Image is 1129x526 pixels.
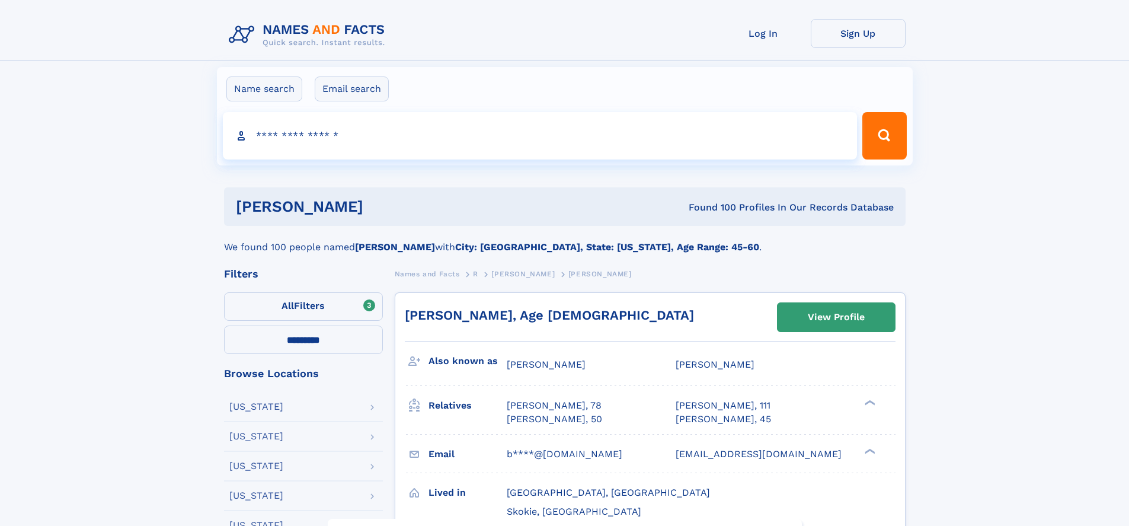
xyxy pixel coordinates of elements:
[224,226,906,254] div: We found 100 people named with .
[473,270,478,278] span: R
[676,448,842,460] span: [EMAIL_ADDRESS][DOMAIN_NAME]
[507,359,586,370] span: [PERSON_NAME]
[428,396,507,416] h3: Relatives
[808,304,865,331] div: View Profile
[676,359,754,370] span: [PERSON_NAME]
[526,201,894,214] div: Found 100 Profiles In Our Records Database
[568,270,632,278] span: [PERSON_NAME]
[405,308,694,323] a: [PERSON_NAME], Age [DEMOGRAPHIC_DATA]
[862,112,906,160] button: Search Button
[811,19,906,48] a: Sign Up
[507,487,710,498] span: [GEOGRAPHIC_DATA], [GEOGRAPHIC_DATA]
[224,269,383,279] div: Filters
[676,413,771,426] a: [PERSON_NAME], 45
[676,399,770,412] a: [PERSON_NAME], 111
[862,399,876,407] div: ❯
[862,447,876,455] div: ❯
[223,112,858,160] input: search input
[716,19,811,48] a: Log In
[229,402,283,412] div: [US_STATE]
[315,76,389,101] label: Email search
[507,399,602,412] a: [PERSON_NAME], 78
[229,491,283,501] div: [US_STATE]
[507,413,602,426] a: [PERSON_NAME], 50
[473,266,478,281] a: R
[428,483,507,503] h3: Lived in
[507,506,641,517] span: Skokie, [GEOGRAPHIC_DATA]
[282,300,294,311] span: All
[236,199,526,214] h1: [PERSON_NAME]
[455,241,759,253] b: City: [GEOGRAPHIC_DATA], State: [US_STATE], Age Range: 45-60
[491,270,555,278] span: [PERSON_NAME]
[778,303,895,331] a: View Profile
[229,461,283,471] div: [US_STATE]
[491,266,555,281] a: [PERSON_NAME]
[355,241,435,253] b: [PERSON_NAME]
[428,444,507,464] h3: Email
[224,19,395,51] img: Logo Names and Facts
[226,76,302,101] label: Name search
[395,266,460,281] a: Names and Facts
[229,432,283,441] div: [US_STATE]
[428,351,507,371] h3: Also known as
[224,292,383,321] label: Filters
[224,368,383,379] div: Browse Locations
